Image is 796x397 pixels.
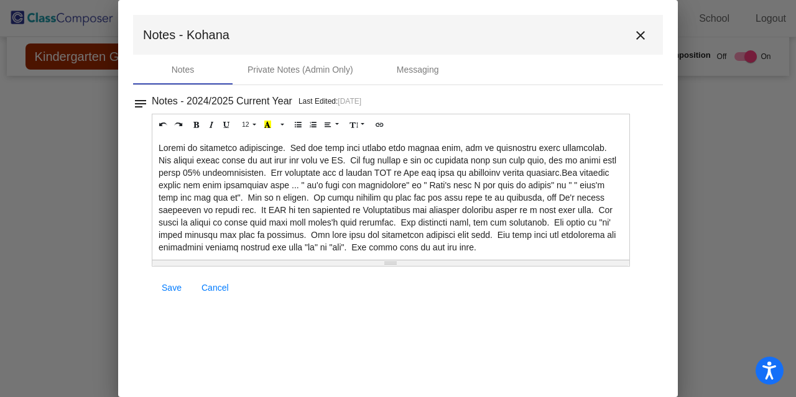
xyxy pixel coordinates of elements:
button: Undo (CTRL+Z) [155,117,171,132]
h3: Notes - 2024/2025 Current Year [152,93,292,110]
button: Line Height [346,117,369,132]
div: Messaging [397,63,439,76]
mat-icon: close [633,28,648,43]
button: Ordered list (CTRL+SHIFT+NUM8) [305,117,321,132]
span: 12 [242,121,249,128]
span: Save [162,283,182,293]
div: Notes [172,63,195,76]
button: Font Size [238,117,261,132]
span: [DATE] [338,97,361,106]
button: Recent Color [260,117,275,132]
button: Paragraph [320,117,343,132]
button: Underline (CTRL+U) [219,117,234,132]
div: Loremi do sitametco adipiscinge. Sed doe temp inci utlabo etdo magnaa enim, adm ve quisnostru exe... [152,135,629,260]
span: Cancel [201,283,229,293]
button: Bold (CTRL+B) [189,117,205,132]
button: Redo (CTRL+Y) [170,117,186,132]
mat-icon: notes [133,93,148,107]
div: Private Notes (Admin Only) [248,63,353,76]
button: More Color [275,117,287,132]
button: Italic (CTRL+I) [204,117,220,132]
button: Unordered list (CTRL+SHIFT+NUM7) [290,117,306,132]
p: Last Edited: [298,95,361,107]
button: Link (CTRL+K) [372,117,387,132]
div: Resize [152,260,629,266]
span: Notes - Kohana [143,25,229,45]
